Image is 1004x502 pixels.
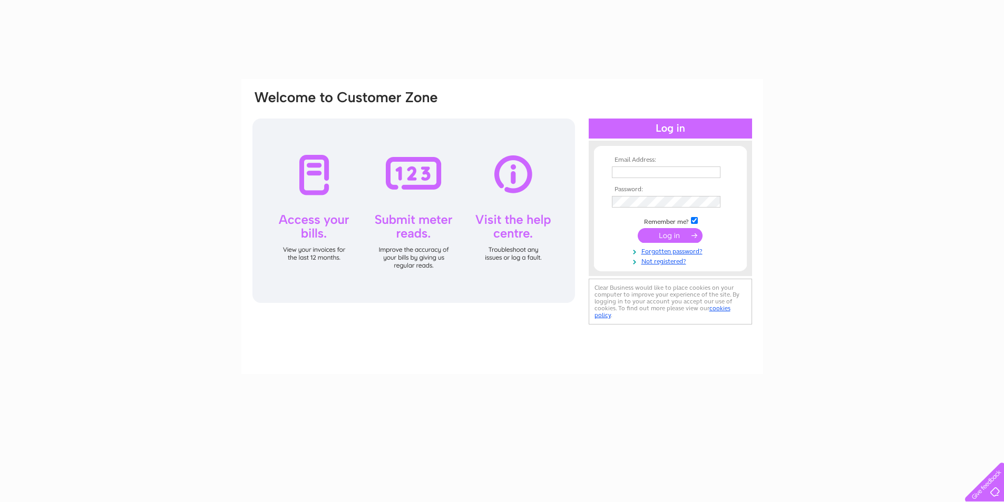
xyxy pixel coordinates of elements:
[612,245,732,255] a: Forgotten password?
[638,228,703,243] input: Submit
[594,304,730,319] a: cookies policy
[612,255,732,265] a: Not registered?
[589,279,752,324] div: Clear Business would like to place cookies on your computer to improve your experience of the sit...
[609,156,732,164] th: Email Address:
[609,186,732,193] th: Password:
[609,215,732,226] td: Remember me?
